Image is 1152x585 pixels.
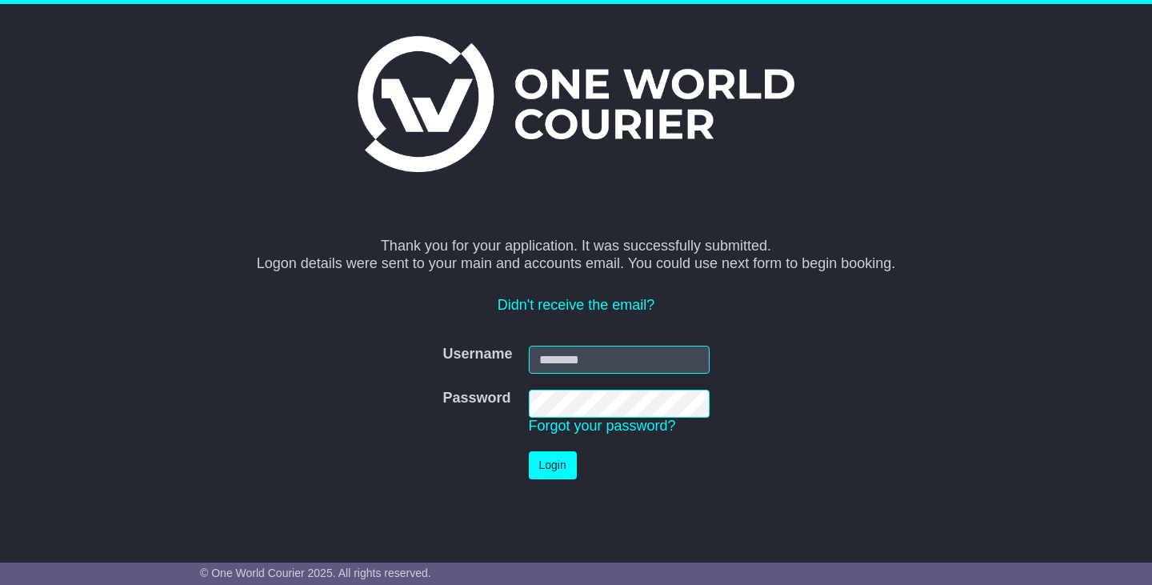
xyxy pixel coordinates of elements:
[200,567,431,579] span: © One World Courier 2025. All rights reserved.
[257,238,896,271] span: Thank you for your application. It was successfully submitted. Logon details were sent to your ma...
[529,451,577,479] button: Login
[442,390,510,407] label: Password
[529,418,676,434] a: Forgot your password?
[358,36,794,172] img: One World
[442,346,512,363] label: Username
[498,297,655,313] a: Didn't receive the email?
